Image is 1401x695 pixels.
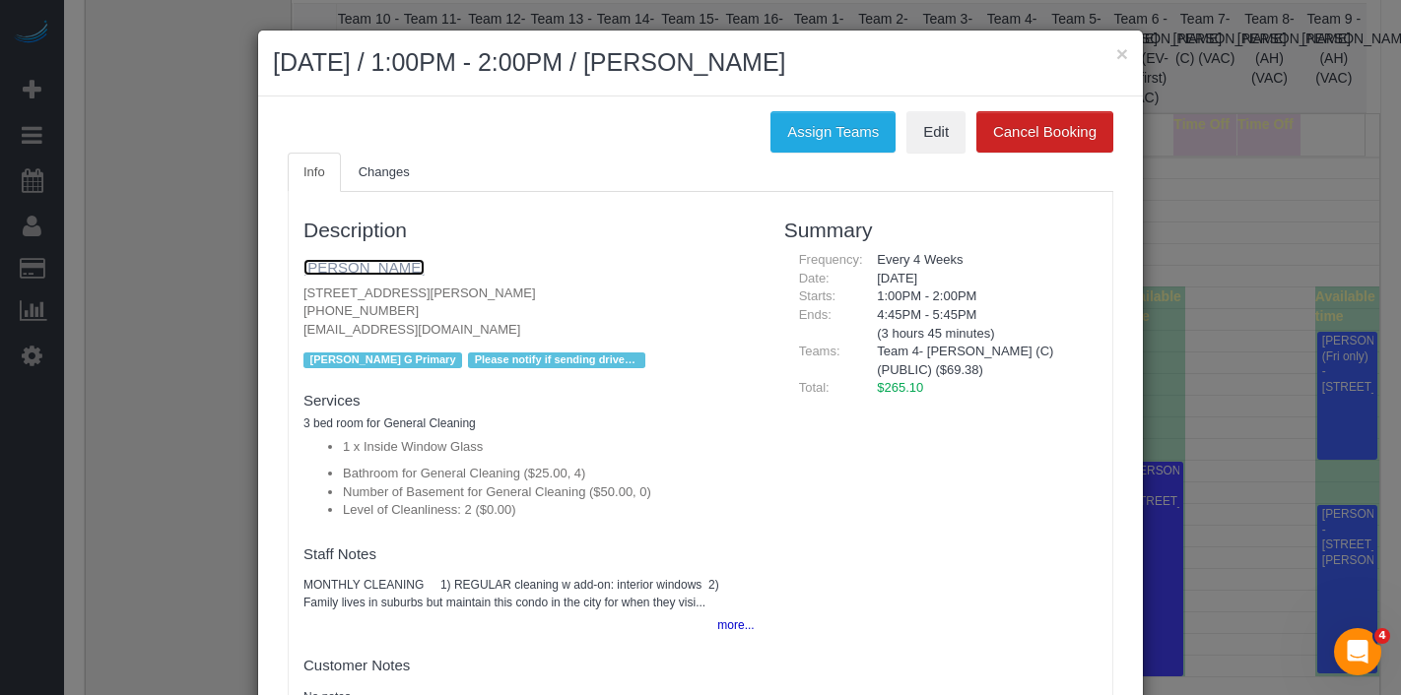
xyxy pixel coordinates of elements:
[705,611,754,640] button: more...
[359,164,410,179] span: Changes
[303,417,755,430] h5: 3 bed room for General Cleaning
[862,251,1098,270] div: Every 4 Weeks
[799,288,836,303] span: Starts:
[1374,628,1390,644] span: 4
[976,111,1113,153] button: Cancel Booking
[862,287,1098,306] div: 1:00PM - 2:00PM
[273,45,1128,81] h2: [DATE] / 1:00PM - 2:00PM / [PERSON_NAME]
[288,153,341,193] a: Info
[784,219,1098,241] h3: Summary
[343,153,426,193] a: Changes
[877,380,923,395] span: $265.10
[799,344,840,358] span: Teams:
[862,270,1098,288] div: [DATE]
[303,219,755,241] h3: Description
[303,284,755,340] p: [STREET_ADDRESS][PERSON_NAME] [PHONE_NUMBER] [EMAIL_ADDRESS][DOMAIN_NAME]
[468,352,645,368] span: Please notify if sending driver so we can use their spot or they provide pass
[877,343,1083,379] li: Team 4- [PERSON_NAME] (C)(PUBLIC) ($69.38)
[799,380,830,395] span: Total:
[343,438,755,457] li: 1 x Inside Window Glass
[303,352,462,368] span: [PERSON_NAME] G Primary
[1334,628,1381,675] iframe: Intercom live chat
[862,306,1098,343] div: 4:45PM - 5:45PM (3 hours 45 minutes)
[303,577,755,610] pre: MONTHLY CLEANING 1) REGULAR cleaning w add-on: interior windows 2) Family lives in suburbs but ma...
[343,483,755,502] li: Number of Basement for General Cleaning ($50.00, 0)
[770,111,896,153] button: Assign Teams
[799,252,863,267] span: Frequency:
[303,164,325,179] span: Info
[799,271,830,285] span: Date:
[343,465,755,483] li: Bathroom for General Cleaning ($25.00, 4)
[1116,43,1128,64] button: ×
[303,546,755,563] h4: Staff Notes
[303,259,425,276] a: [PERSON_NAME]
[303,658,755,674] h4: Customer Notes
[799,307,832,322] span: Ends:
[303,393,755,410] h4: Services
[906,111,966,153] a: Edit
[343,501,755,520] li: Level of Cleanliness: 2 ($0.00)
